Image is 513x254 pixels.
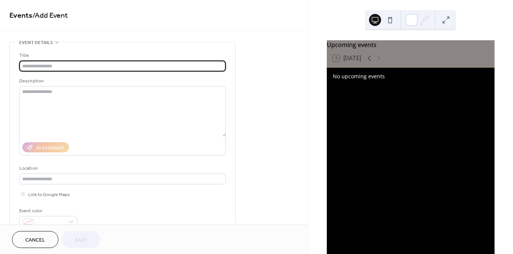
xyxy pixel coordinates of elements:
[19,77,224,85] div: Description
[9,8,32,23] a: Events
[19,39,53,47] span: Event details
[28,191,70,199] span: Link to Google Maps
[32,8,68,23] span: / Add Event
[12,231,58,248] button: Cancel
[19,52,224,59] div: Title
[327,40,495,49] div: Upcoming events
[333,72,488,80] div: No upcoming events
[19,207,76,215] div: Event color
[19,164,224,172] div: Location
[25,236,45,244] span: Cancel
